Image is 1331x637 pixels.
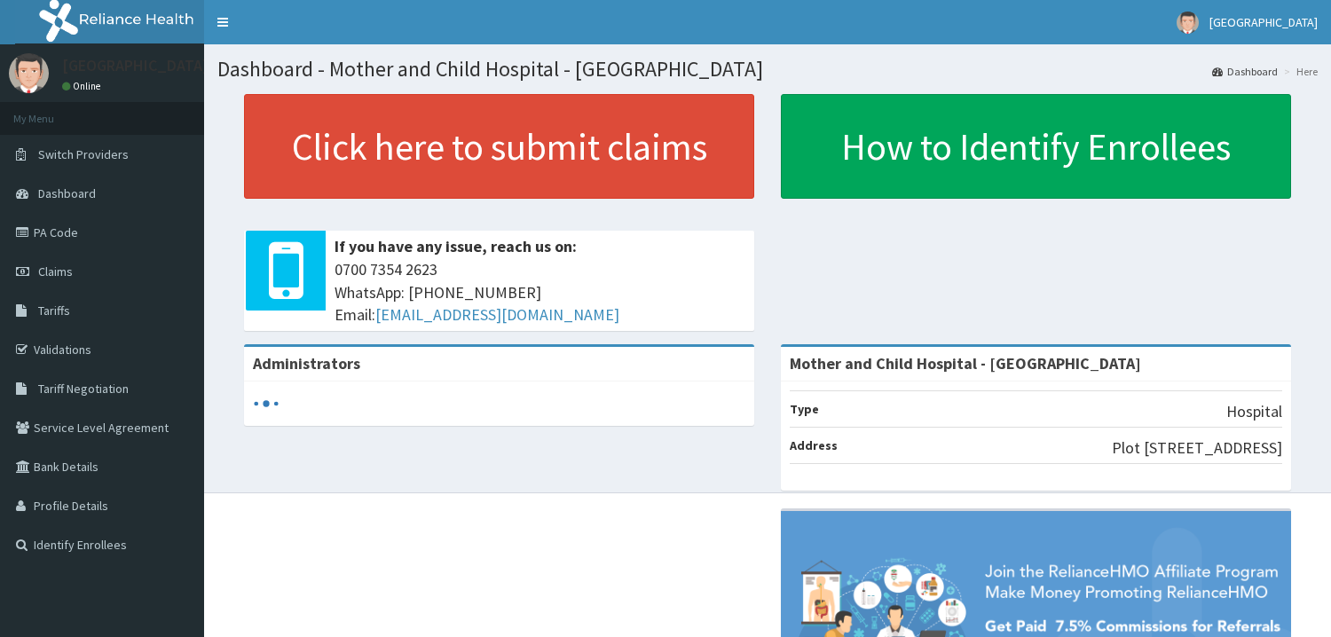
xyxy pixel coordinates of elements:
p: Plot [STREET_ADDRESS] [1112,436,1282,460]
a: Click here to submit claims [244,94,754,199]
a: Online [62,80,105,92]
p: Hospital [1226,400,1282,423]
strong: Mother and Child Hospital - [GEOGRAPHIC_DATA] [790,353,1141,374]
img: User Image [9,53,49,93]
b: Administrators [253,353,360,374]
p: [GEOGRAPHIC_DATA] [62,58,209,74]
h1: Dashboard - Mother and Child Hospital - [GEOGRAPHIC_DATA] [217,58,1318,81]
span: [GEOGRAPHIC_DATA] [1209,14,1318,30]
a: Dashboard [1212,64,1278,79]
b: Type [790,401,819,417]
a: How to Identify Enrollees [781,94,1291,199]
span: Tariffs [38,303,70,318]
a: [EMAIL_ADDRESS][DOMAIN_NAME] [375,304,619,325]
img: User Image [1177,12,1199,34]
span: Tariff Negotiation [38,381,129,397]
b: Address [790,437,838,453]
span: 0700 7354 2623 WhatsApp: [PHONE_NUMBER] Email: [335,258,745,326]
b: If you have any issue, reach us on: [335,236,577,256]
span: Claims [38,263,73,279]
span: Dashboard [38,185,96,201]
li: Here [1280,64,1318,79]
span: Switch Providers [38,146,129,162]
svg: audio-loading [253,390,280,417]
